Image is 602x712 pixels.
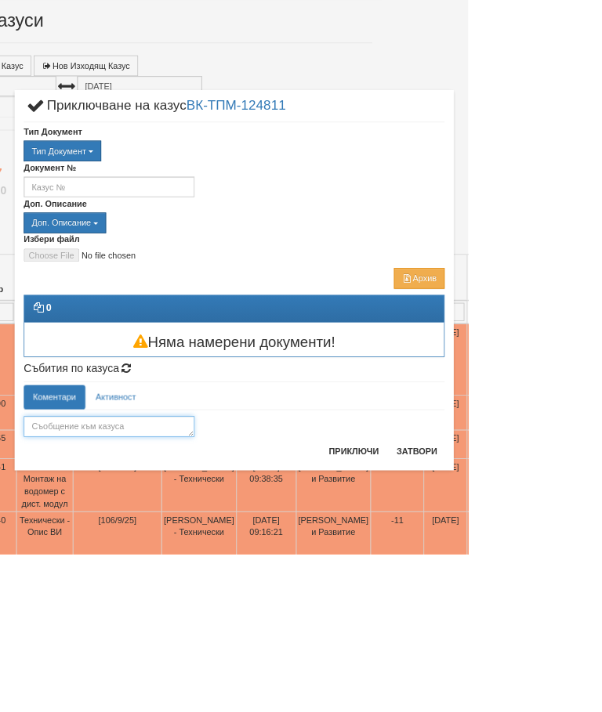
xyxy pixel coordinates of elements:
button: Приключи [413,568,496,593]
strong: 0 [59,389,66,403]
label: Документ № [31,208,98,223]
div: Двоен клик, за изчистване на избраната стойност. [31,181,571,208]
a: ВК-ТПМ-124811 [240,126,368,146]
span: Доп. Описание [41,280,117,293]
button: Затвори [500,568,571,593]
h4: Събития по казуса [31,467,571,482]
label: Тип Документ [31,161,106,177]
label: Избери файл [31,300,103,316]
label: Доп. Описание [31,254,111,269]
div: Двоен клик, за изчистване на избраната стойност. [31,273,571,300]
span: Тип Документ [41,188,111,201]
button: Тип Документ [31,181,130,208]
input: Казус № [31,227,250,254]
a: Активност [111,495,187,526]
span: Приключване на казус [31,128,368,157]
a: Коментари [31,495,110,526]
h3: Няма намерени документи! [31,430,571,450]
button: Доп. Описание [31,273,136,300]
button: Архив [506,345,571,371]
